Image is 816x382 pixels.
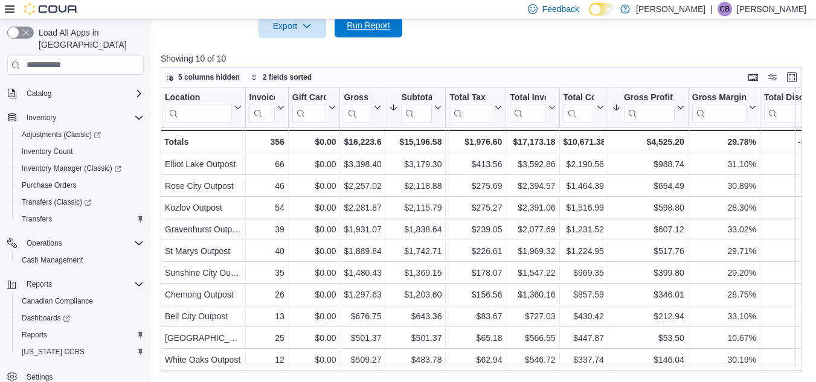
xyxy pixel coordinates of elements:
a: Canadian Compliance [17,294,98,308]
a: [US_STATE] CCRS [17,345,89,359]
span: Load All Apps in [GEOGRAPHIC_DATA] [34,27,144,51]
a: Inventory Manager (Classic) [17,161,126,176]
span: Cash Management [22,255,83,265]
a: Reports [17,328,52,342]
div: Gross Profit [624,92,675,123]
div: $857.59 [564,287,604,302]
span: 5 columns hidden [178,72,240,82]
span: Inventory Manager (Classic) [17,161,144,176]
button: Export [259,14,326,38]
div: Location [165,92,232,103]
div: Chemong Outpost [165,287,242,302]
button: Run Report [335,13,402,37]
a: Dashboards [17,311,75,325]
div: $1,889.84 [344,244,382,258]
div: $62.94 [449,352,502,367]
div: $275.27 [449,200,502,215]
div: $1,969.32 [510,244,555,258]
button: Reports [22,277,57,291]
button: Canadian Compliance [12,293,149,310]
div: $239.05 [449,222,502,237]
div: $430.42 [564,309,604,323]
button: Reports [12,326,149,343]
div: $1,360.16 [510,287,555,302]
a: Inventory Count [17,144,78,159]
button: Gift Cards [292,92,336,123]
div: Kozlov Outpost [165,200,242,215]
span: Adjustments (Classic) [17,127,144,142]
div: 13 [249,309,284,323]
div: $546.72 [510,352,555,367]
div: $146.04 [612,352,684,367]
div: 25 [249,331,284,345]
div: $0.00 [292,244,336,258]
button: Total Cost [564,92,604,123]
div: $1,203.60 [389,287,442,302]
span: Reports [17,328,144,342]
div: 29.78% [692,135,756,149]
div: Total Cost [564,92,594,123]
div: 28.75% [692,287,756,302]
span: Inventory Count [17,144,144,159]
div: 33.02% [692,222,756,237]
div: $1,231.52 [564,222,604,237]
div: Gravenhurst Outpost [165,222,242,237]
a: Transfers (Classic) [17,195,96,209]
div: 356 [249,135,284,149]
div: $156.56 [449,287,502,302]
span: Transfers [17,212,144,226]
span: Operations [27,238,62,248]
span: Catalog [27,89,51,98]
div: 30.19% [692,352,756,367]
span: Catalog [22,86,144,101]
div: $0.00 [292,266,336,280]
div: $3,179.30 [389,157,442,171]
span: Run Report [347,19,390,31]
div: $566.55 [510,331,555,345]
div: Invoices Sold [249,92,275,123]
button: 2 fields sorted [246,70,316,84]
div: [GEOGRAPHIC_DATA] Outpost [165,331,242,345]
div: $598.80 [612,200,684,215]
div: $2,190.56 [564,157,604,171]
div: $2,394.57 [510,179,555,193]
div: $17,173.18 [510,135,555,149]
div: $2,077.69 [510,222,555,237]
div: $0.00 [292,157,336,171]
span: [US_STATE] CCRS [22,347,85,357]
div: $399.80 [612,266,684,280]
div: $337.74 [564,352,604,367]
div: Subtotal [401,92,432,123]
div: Casey Bennett [718,2,732,16]
span: Inventory [22,110,144,125]
div: $346.01 [612,287,684,302]
div: $1,464.39 [564,179,604,193]
button: Total Invoiced [510,92,555,123]
div: 30.89% [692,179,756,193]
button: Inventory [2,109,149,126]
div: 28.30% [692,200,756,215]
div: $1,369.15 [389,266,442,280]
div: 40 [249,244,284,258]
button: Reports [2,276,149,293]
div: Gross Sales [344,92,371,123]
div: $0.00 [292,309,336,323]
div: Sunshine City Outpost [165,266,242,280]
button: Inventory [22,110,61,125]
div: $53.50 [612,331,684,345]
div: 46 [249,179,284,193]
div: Elliot Lake Outpost [165,157,242,171]
a: Inventory Manager (Classic) [12,160,149,177]
p: [PERSON_NAME] [737,2,806,16]
div: Gift Cards [292,92,327,103]
div: $16,223.65 [344,135,381,149]
a: Dashboards [12,310,149,326]
div: $10,671.38 [564,135,604,149]
div: 10.67% [692,331,756,345]
div: $988.74 [612,157,684,171]
div: St Marys Outpost [165,244,242,258]
div: $517.76 [612,244,684,258]
div: $501.37 [389,331,442,345]
input: Dark Mode [589,3,614,16]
